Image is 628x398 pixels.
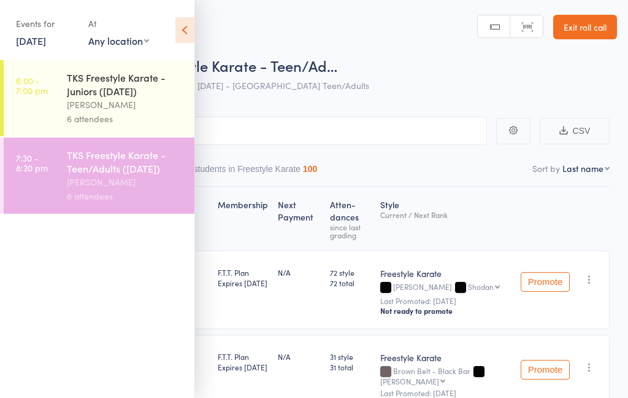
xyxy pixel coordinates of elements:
[330,223,370,239] div: since last grading
[375,192,516,245] div: Style
[330,351,370,362] span: 31 style
[325,192,375,245] div: Atten­dances
[197,79,369,92] span: [DATE] - [GEOGRAPHIC_DATA] Teen/Adults
[330,267,370,278] span: 72 style
[532,162,560,174] label: Sort by
[16,153,48,173] time: 7:30 - 8:30 pm
[67,148,184,175] div: TKS Freestyle Karate - Teen/Adults ([DATE])
[88,14,149,34] div: At
[218,267,268,288] div: F.T.T. Plan
[380,306,511,316] div: Not ready to promote
[380,211,511,219] div: Current / Next Rank
[540,118,610,144] button: CSV
[213,192,273,245] div: Membership
[16,76,48,95] time: 6:00 - 7:00 pm
[278,267,321,278] div: N/A
[303,164,317,174] div: 100
[218,278,268,288] div: Expires [DATE]
[330,362,370,372] span: 31 total
[380,389,511,397] small: Last Promoted: [DATE]
[380,283,511,293] div: [PERSON_NAME]
[468,283,494,291] div: Shodan
[18,117,487,145] input: Search by name
[16,14,76,34] div: Events for
[120,55,337,76] span: TKS Freestyle Karate - Teen/Ad…
[4,138,194,214] a: 7:30 -8:30 pmTKS Freestyle Karate - Teen/Adults ([DATE])[PERSON_NAME]6 attendees
[521,272,570,292] button: Promote
[88,34,149,47] div: Any location
[67,98,184,112] div: [PERSON_NAME]
[16,34,46,47] a: [DATE]
[278,351,321,362] div: N/A
[170,158,318,186] button: Other students in Freestyle Karate100
[380,367,511,385] div: Brown Belt - Black Bar
[218,351,268,372] div: F.T.T. Plan
[380,297,511,305] small: Last Promoted: [DATE]
[67,175,184,189] div: [PERSON_NAME]
[218,362,268,372] div: Expires [DATE]
[521,360,570,380] button: Promote
[553,15,617,39] a: Exit roll call
[330,278,370,288] span: 72 total
[380,377,439,385] div: [PERSON_NAME]
[380,351,511,364] div: Freestyle Karate
[4,60,194,136] a: 6:00 -7:00 pmTKS Freestyle Karate - Juniors ([DATE])[PERSON_NAME]6 attendees
[380,267,511,279] div: Freestyle Karate
[67,112,184,126] div: 6 attendees
[67,71,184,98] div: TKS Freestyle Karate - Juniors ([DATE])
[562,162,603,174] div: Last name
[67,189,184,203] div: 6 attendees
[273,192,326,245] div: Next Payment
